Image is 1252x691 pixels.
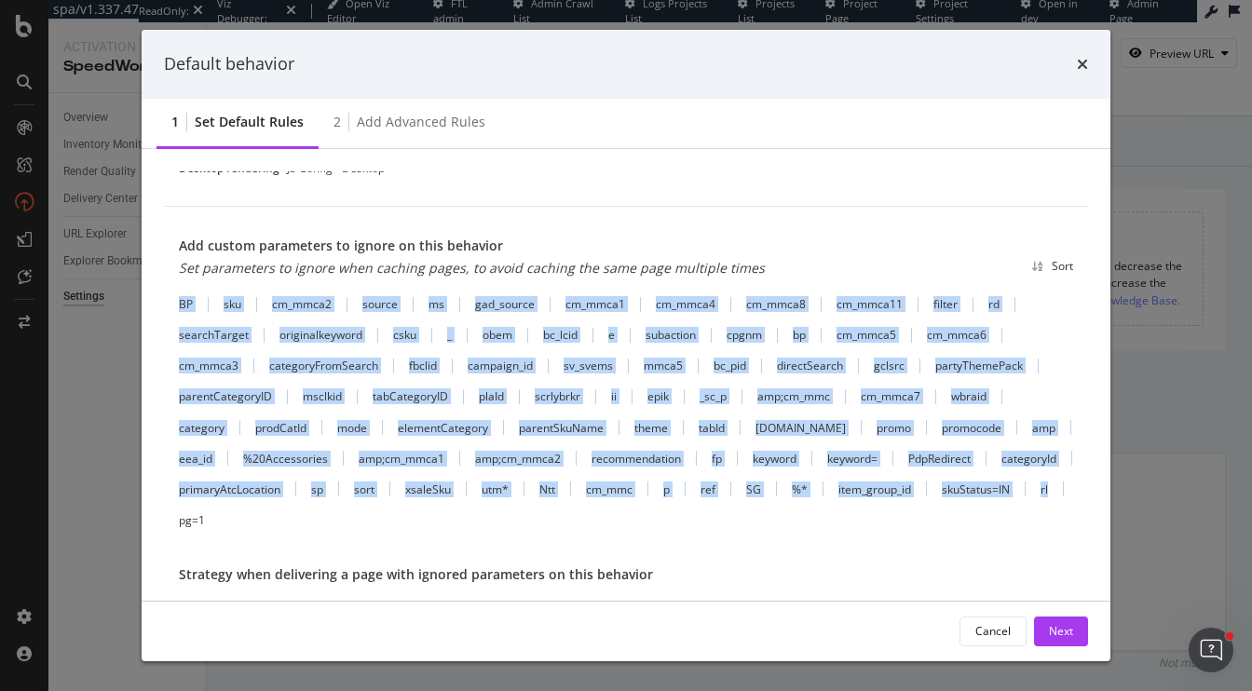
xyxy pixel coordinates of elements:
[179,259,765,278] div: Set parameters to ignore when caching pages, to avoid caching the same page multiple times
[179,451,212,467] div: eea_id
[303,388,342,404] div: msclkid
[656,296,715,312] div: cm_mmca4
[1052,258,1073,274] div: Sort
[874,358,905,373] div: gclsrc
[475,296,535,312] div: gad_source
[757,388,830,404] div: amp;cm_mmc
[333,113,341,131] div: 2
[959,616,1027,646] button: Cancel
[935,358,1023,373] div: partyThemePack
[927,327,987,343] div: cm_mmca6
[700,388,727,404] div: _sc_p
[272,296,332,312] div: cm_mmca2
[837,296,903,312] div: cm_mmca11
[179,565,1073,584] div: Strategy when delivering a page with ignored parameters on this behavior
[357,113,485,131] div: Add advanced rules
[179,296,193,312] div: BP
[699,420,725,436] div: tabId
[179,358,238,373] div: cm_mmca3
[942,420,1001,436] div: promocode
[483,327,512,343] div: obem
[337,420,367,436] div: mode
[727,327,762,343] div: cpgnm
[179,388,272,404] div: parentCategoryID
[908,451,971,467] div: PdpRedirect
[519,420,604,436] div: parentSkuName
[373,388,448,404] div: tabCategoryID
[714,358,746,373] div: bc_pid
[479,388,504,404] div: plaId
[362,296,398,312] div: source
[142,30,1110,661] div: modal
[975,623,1011,639] div: Cancel
[608,327,615,343] div: e
[592,451,681,467] div: recommendation
[359,451,444,467] div: amp;cm_mmca1
[663,481,670,497] div: p
[951,388,987,404] div: wbraid
[1001,451,1056,467] div: categoryId
[1077,52,1088,76] div: times
[1032,420,1055,436] div: amp
[701,481,715,497] div: ref
[777,358,843,373] div: directSearch
[988,296,1000,312] div: rd
[942,481,1010,497] div: skuStatus=IN
[164,52,294,76] div: Default behavior
[586,481,633,497] div: cm_mmc
[646,327,696,343] div: subaction
[565,296,625,312] div: cm_mmca1
[405,481,451,497] div: xsaleSku
[634,420,668,436] div: theme
[753,451,796,467] div: keyword
[179,481,280,497] div: primaryAtcLocation
[243,451,328,467] div: %20Accessories
[311,481,323,497] div: sp
[838,481,911,497] div: item_group_id
[171,113,179,131] div: 1
[1041,481,1048,497] div: rl
[279,327,362,343] div: originalkeyword
[535,388,580,404] div: scrlybrkr
[409,358,437,373] div: fbclid
[539,481,555,497] div: Ntt
[1049,623,1073,639] div: Next
[837,327,896,343] div: cm_mmca5
[269,358,378,373] div: categoryFromSearch
[755,420,846,436] div: [DOMAIN_NAME]
[255,420,306,436] div: prodCatId
[827,451,878,467] div: keyword=
[793,327,806,343] div: bp
[1024,251,1073,281] button: Sort
[647,388,669,404] div: epik
[179,327,249,343] div: searchTarget
[393,327,416,343] div: csku
[712,451,722,467] div: fp
[877,420,911,436] div: promo
[179,237,765,255] div: Add custom parameters to ignore on this behavior
[179,512,205,528] div: pg=1
[564,358,613,373] div: sv_svems
[224,296,241,312] div: sku
[644,358,683,373] div: mmca5
[398,420,488,436] div: elementCategory
[429,296,444,312] div: ms
[179,420,225,436] div: category
[354,481,374,497] div: sort
[447,327,452,343] div: _
[933,296,958,312] div: filter
[746,296,806,312] div: cm_mmca8
[611,388,617,404] div: ii
[179,599,862,615] div: Serve content from the page with ignored parameters, and add canonical to URL without parameters ...
[1189,628,1233,672] iframe: Intercom live chat
[195,113,304,131] div: Set default rules
[468,358,533,373] div: campaign_id
[746,481,761,497] div: SG
[543,327,578,343] div: bc_lcid
[475,451,561,467] div: amp;cm_mmca2
[1034,616,1088,646] button: Next
[861,388,920,404] div: cm_mmca7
